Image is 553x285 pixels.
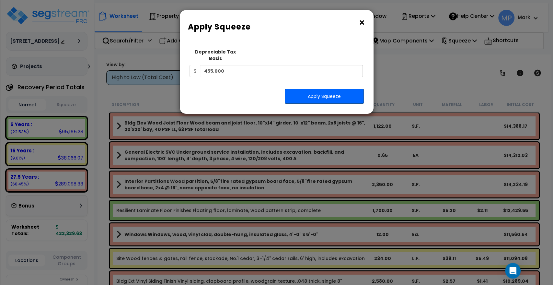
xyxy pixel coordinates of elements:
[285,89,364,104] button: Apply Squeeze
[190,65,200,77] span: $
[190,49,242,62] label: Depreciable Tax Basis
[358,18,365,28] button: ×
[505,263,521,279] div: Open Intercom Messenger
[188,21,365,32] h6: Apply Squeeze
[200,65,363,77] input: 0.00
